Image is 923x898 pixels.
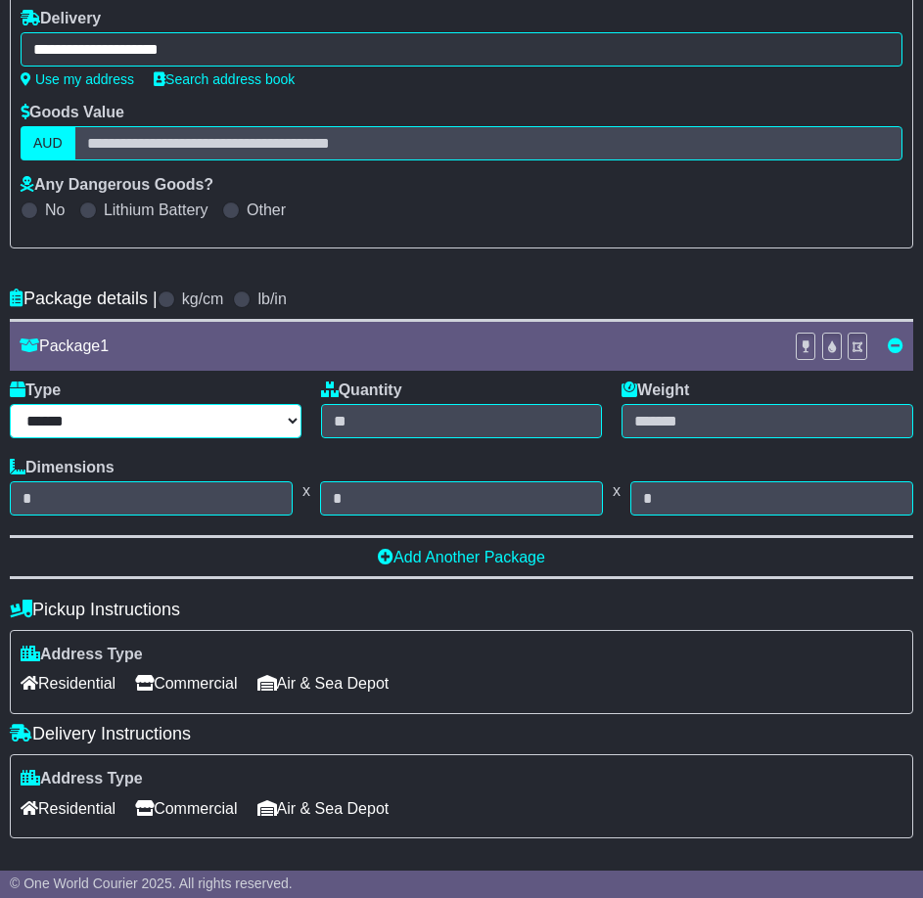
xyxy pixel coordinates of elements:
label: Goods Value [21,103,124,121]
h4: Pickup Instructions [10,600,913,620]
span: © One World Courier 2025. All rights reserved. [10,876,293,891]
label: Type [10,381,61,399]
a: Use my address [21,71,134,87]
label: No [45,201,65,219]
label: Lithium Battery [104,201,208,219]
span: Residential [21,793,115,824]
span: Commercial [135,793,237,824]
label: lb/in [257,290,286,308]
label: Weight [622,381,689,399]
h4: Delivery Instructions [10,724,913,744]
label: AUD [21,126,75,160]
a: Add Another Package [378,549,545,565]
a: Remove this item [888,337,903,354]
span: Air & Sea Depot [257,793,390,824]
span: Air & Sea Depot [257,668,390,698]
label: kg/cm [182,290,224,308]
span: Residential [21,668,115,698]
label: Address Type [21,769,143,787]
label: Any Dangerous Goods? [21,175,213,194]
label: Address Type [21,645,143,663]
label: Other [247,201,286,219]
label: Delivery [21,9,101,27]
h4: Package details | [10,289,158,309]
span: 1 [100,337,109,354]
label: Quantity [321,381,402,399]
span: Commercial [135,668,237,698]
div: Package [10,337,785,355]
span: x [293,481,320,500]
label: Dimensions [10,458,115,476]
span: x [603,481,630,500]
a: Search address book [154,71,295,87]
